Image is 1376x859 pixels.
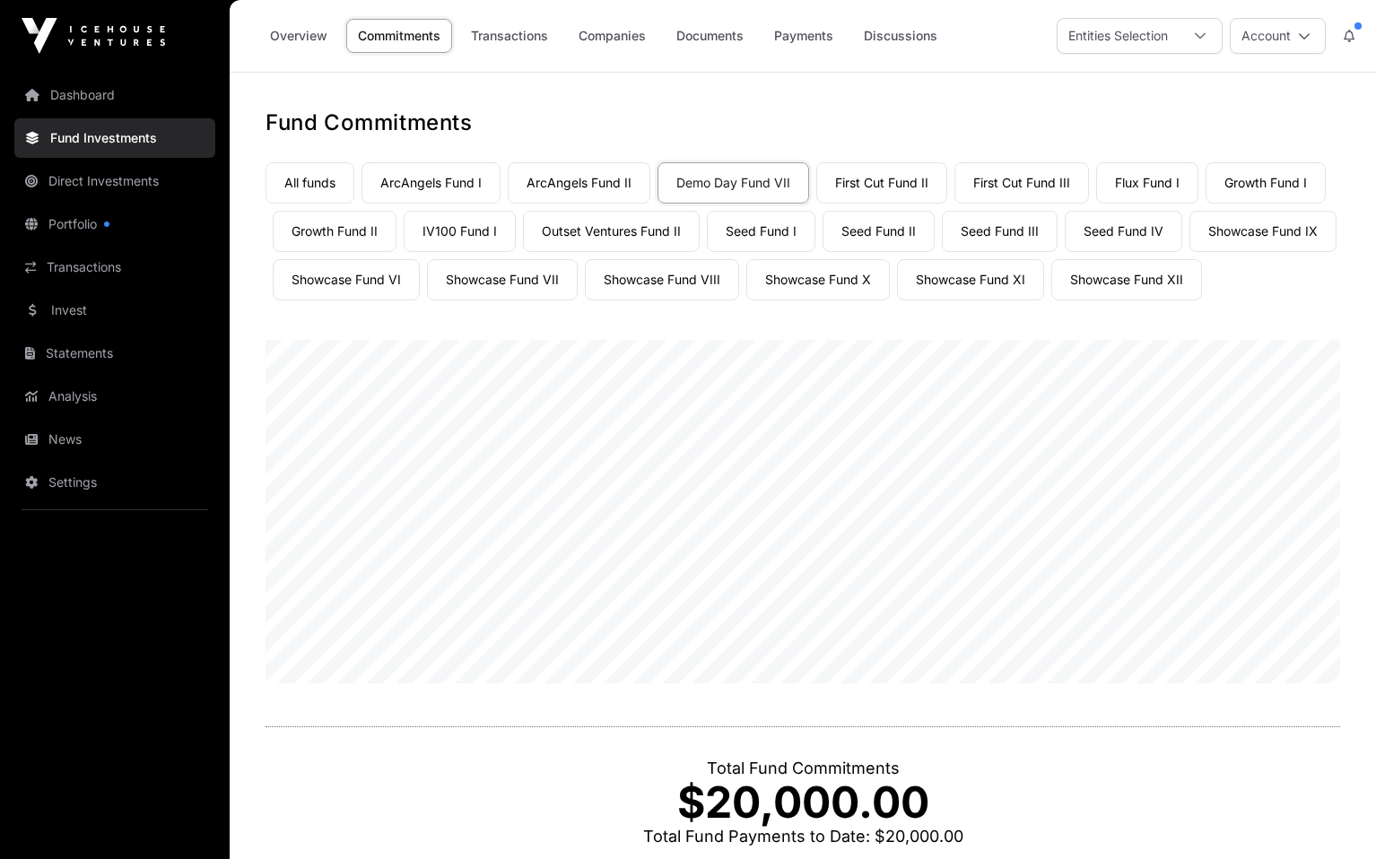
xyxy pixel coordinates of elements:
a: Fund Investments [14,118,215,158]
a: IV100 Fund I [404,211,516,252]
a: Showcase Fund XII [1051,259,1202,300]
a: ArcAngels Fund I [361,162,501,204]
a: Showcase Fund VIII [585,259,739,300]
a: All funds [266,162,354,204]
a: Commitments [346,19,452,53]
a: Transactions [459,19,560,53]
p: Total Fund Payments to Date: $20,000.00 [266,824,1340,849]
a: Showcase Fund VII [427,259,578,300]
a: ArcAngels Fund II [508,162,650,204]
a: Statements [14,334,215,373]
img: Icehouse Ventures Logo [22,18,165,54]
a: Demo Day Fund VII [658,162,809,204]
a: Seed Fund I [707,211,815,252]
p: Total Fund Commitments [266,756,1340,781]
a: Companies [567,19,658,53]
a: First Cut Fund II [816,162,947,204]
p: $20,000.00 [266,781,1340,824]
h1: Fund Commitments [266,108,1340,137]
div: Entities Selection [1058,19,1179,53]
a: Flux Fund I [1096,162,1198,204]
a: Showcase Fund X [746,259,890,300]
a: Seed Fund IV [1065,211,1182,252]
a: Seed Fund II [823,211,935,252]
a: Showcase Fund VI [273,259,420,300]
a: Payments [762,19,845,53]
a: Discussions [852,19,949,53]
a: Documents [665,19,755,53]
a: Showcase Fund IX [1189,211,1337,252]
a: Overview [258,19,339,53]
a: Analysis [14,377,215,416]
a: Dashboard [14,75,215,115]
a: Settings [14,463,215,502]
a: Seed Fund III [942,211,1058,252]
a: First Cut Fund III [954,162,1089,204]
a: Growth Fund II [273,211,396,252]
a: Showcase Fund XI [897,259,1044,300]
button: Account [1230,18,1326,54]
a: News [14,420,215,459]
a: Transactions [14,247,215,287]
a: Portfolio [14,204,215,244]
a: Outset Ventures Fund II [523,211,700,252]
a: Invest [14,291,215,330]
a: Direct Investments [14,161,215,201]
a: Growth Fund I [1206,162,1326,204]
